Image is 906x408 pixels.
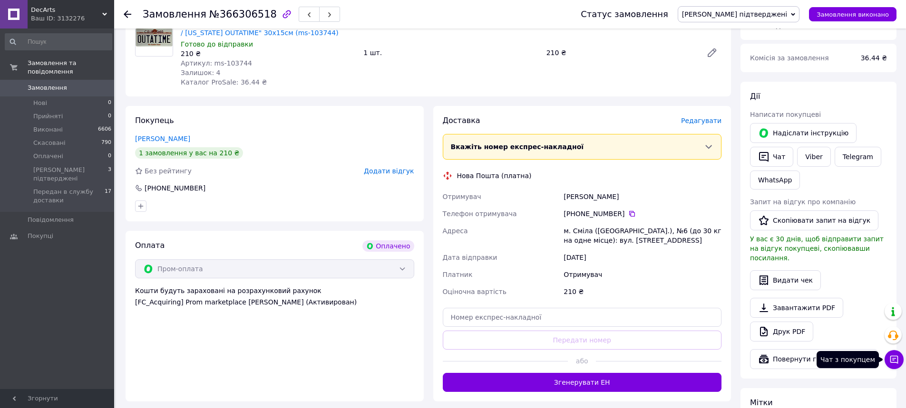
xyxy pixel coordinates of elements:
[443,227,468,235] span: Адреса
[750,349,878,369] button: Повернути гроші покупцеві
[443,254,497,261] span: Дата відправки
[443,116,480,125] span: Доставка
[750,270,821,290] button: Видати чек
[750,198,856,206] span: Запит на відгук про компанію
[861,54,887,62] span: 36.44 ₴
[750,398,773,407] span: Мітки
[33,188,105,205] span: Передан в службу доставки
[108,166,111,183] span: 3
[562,266,723,283] div: Отримувач
[105,188,111,205] span: 17
[28,216,74,224] span: Повідомлення
[750,147,793,167] button: Чат
[809,7,896,21] button: Замовлення виконано
[145,167,192,175] span: Без рейтингу
[443,271,473,278] span: Платник
[443,308,722,327] input: Номер експрес-накладної
[124,9,131,19] div: Повернутися назад
[28,84,67,92] span: Замовлення
[135,135,190,142] a: [PERSON_NAME]
[750,54,829,62] span: Комісія за замовлення
[543,46,699,59] div: 210 ₴
[28,59,114,76] span: Замовлення та повідомлення
[5,33,112,50] input: Пошук
[136,28,173,47] img: Металева табличка / постер "Каліфорнія / California OUTATIME" 30x15см (ms-103744)
[135,297,414,307] div: [FC_Acquiring] Prom marketplace [PERSON_NAME] (Активирован)
[455,171,534,180] div: Нова Пошта (платна)
[817,351,879,368] div: Чат з покупцем
[750,92,760,101] span: Дії
[797,147,830,167] a: Viber
[750,22,811,29] span: Всього до сплати
[750,123,857,143] button: Надіслати інструкцію
[135,147,243,159] div: 1 замовлення у вас на 210 ₴
[108,152,111,161] span: 0
[33,166,108,183] span: [PERSON_NAME] підтверджені
[562,222,723,249] div: м. Сміла ([GEOGRAPHIC_DATA].), №6 (до 30 кг на одне місце): вул. [STREET_ADDRESS]
[750,235,884,262] span: У вас є 30 днів, щоб відправити запит на відгук покупцеві, скопіювавши посилання.
[33,139,66,147] span: Скасовані
[568,356,596,366] span: або
[135,241,165,250] span: Оплата
[562,249,723,266] div: [DATE]
[443,210,517,218] span: Телефон отримувача
[33,152,63,161] span: Оплачені
[181,19,356,37] a: Металева табличка / постер "[GEOGRAPHIC_DATA] / [US_STATE] OUTATIME" 30x15см (ms-103744)
[33,99,47,107] span: Нові
[581,9,668,19] div: Статус замовлення
[443,193,481,200] span: Отримувач
[144,183,206,193] div: [PHONE_NUMBER]
[33,112,63,121] span: Прийняті
[101,139,111,147] span: 790
[835,147,881,167] a: Telegram
[564,209,721,218] div: [PHONE_NUMBER]
[181,69,221,76] span: Залишок: 4
[364,167,414,175] span: Додати відгук
[135,116,174,125] span: Покупець
[865,22,887,29] b: 210 ₴
[28,232,53,240] span: Покупці
[33,125,63,134] span: Виконані
[562,283,723,300] div: 210 ₴
[451,143,584,151] span: Вкажіть номер експрес-накладної
[885,350,904,369] button: Чат з покупцем
[31,6,102,14] span: DecArts
[108,99,111,107] span: 0
[209,9,277,20] span: №366306518
[181,40,253,48] span: Готово до відправки
[135,286,414,307] div: Кошти будуть зараховані на розрахунковий рахунок
[181,49,356,58] div: 210 ₴
[562,188,723,205] div: [PERSON_NAME]
[362,240,414,252] div: Оплачено
[682,10,787,18] span: [PERSON_NAME] підтверджені
[98,125,111,134] span: 6606
[181,78,267,86] span: Каталог ProSale: 36.44 ₴
[750,171,800,190] a: WhatsApp
[143,9,206,20] span: Замовлення
[360,46,542,59] div: 1 шт.
[443,288,507,295] span: Оціночна вартість
[750,210,878,230] button: Скопіювати запит на відгук
[443,373,722,392] button: Згенерувати ЕН
[750,111,821,118] span: Написати покупцеві
[681,117,721,124] span: Редагувати
[31,14,114,23] div: Ваш ID: 3132276
[702,43,721,62] a: Редагувати
[750,298,843,318] a: Завантажити PDF
[181,59,252,67] span: Артикул: ms-103744
[750,322,813,342] a: Друк PDF
[108,112,111,121] span: 0
[817,11,889,18] span: Замовлення виконано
